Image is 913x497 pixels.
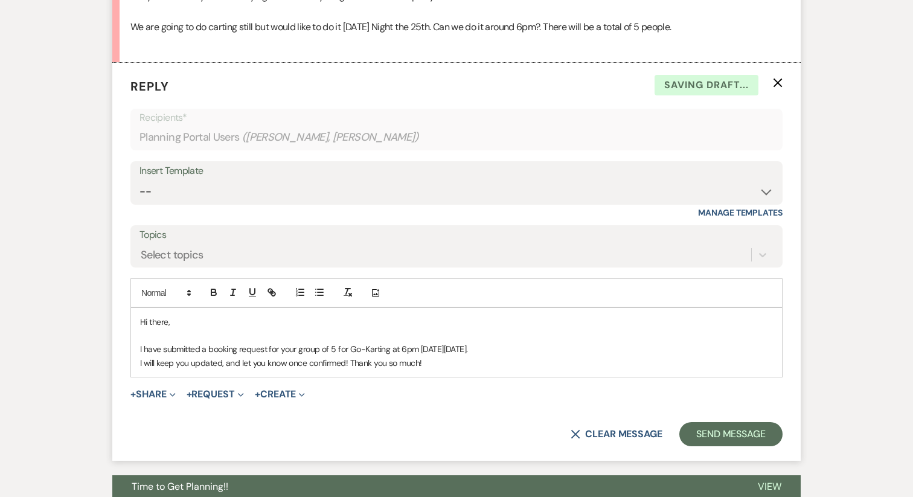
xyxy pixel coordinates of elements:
span: ( [PERSON_NAME], [PERSON_NAME] ) [242,129,420,146]
span: + [130,390,136,399]
button: Send Message [679,422,783,446]
span: View [758,480,781,493]
p: I will keep you updated, and let you know once confirmed! Thank you so much! [140,356,773,370]
button: Request [187,390,244,399]
div: Planning Portal Users [139,126,774,149]
button: Create [255,390,305,399]
p: I have submitted a booking request for your group of 5 for Go-Karting at 6pm [DATE][DATE]. [140,342,773,356]
a: Manage Templates [698,207,783,218]
span: Reply [130,79,169,94]
button: Clear message [571,429,662,439]
label: Topics [139,226,774,244]
div: Insert Template [139,162,774,180]
span: Time to Get Planning!! [132,480,228,493]
span: + [187,390,192,399]
span: + [255,390,260,399]
div: Select topics [141,247,203,263]
p: Hi there, [140,315,773,329]
button: Share [130,390,176,399]
p: We are going to do carting still but would like to do it [DATE] Night the 25th. Can we do it arou... [130,19,783,35]
span: Saving draft... [655,75,758,95]
p: Recipients* [139,110,774,126]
